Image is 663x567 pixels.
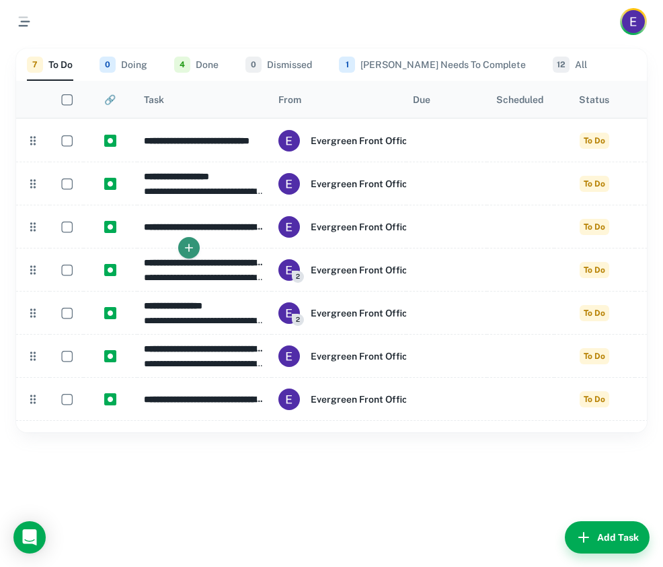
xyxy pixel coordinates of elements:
button: Account button [620,8,647,35]
img: ACg8ocKEnd85GMpc7C0H8eBAdxUFF5FG9_b1NjbhyUUEuV6RlVZoOA=s96-c [278,130,300,152]
span: 7 [27,57,43,73]
h6: Evergreen Front Office [311,349,413,364]
span: 4 [174,57,190,73]
img: ACg8ocKEnd85GMpc7C0H8eBAdxUFF5FG9_b1NjbhyUUEuV6RlVZoOA=s96-c [278,345,300,367]
div: Evergreen Front Office [278,345,413,367]
img: ACg8ocKEnd85GMpc7C0H8eBAdxUFF5FG9_b1NjbhyUUEuV6RlVZoOA=s96-c [278,216,300,238]
span: 1 [339,57,355,73]
img: https://app.briefmatic.com/assets/integrations/manual.png [104,350,116,362]
button: Doing [100,48,147,81]
div: 🔗 [104,94,116,105]
span: 2 [292,314,304,326]
span: To Do [580,305,609,321]
img: ACg8ocKEnd85GMpc7C0H8eBAdxUFF5FG9_b1NjbhyUUEuV6RlVZoOA=s96-c [278,389,300,410]
h6: Evergreen Front Office [311,220,413,234]
div: From [278,94,301,105]
img: ACg8ocKEnd85GMpc7C0H8eBAdxUFF5FG9_b1NjbhyUUEuV6RlVZoOA=s96-c [278,173,300,195]
img: ACg8ocKEnd85GMpc7C0H8eBAdxUFF5FG9_b1NjbhyUUEuV6RlVZoOA=s96-c [278,302,300,324]
span: To Do [580,262,609,278]
img: ACg8ocKEnd85GMpc7C0H8eBAdxUFF5FG9_b1NjbhyUUEuV6RlVZoOA=s96-c [278,259,300,281]
div: Evergreen Front Office [278,389,413,410]
div: Status [579,94,609,105]
h6: Evergreen Front Office [311,306,413,321]
h6: Evergreen Front Office [311,176,413,191]
button: Add Task [565,521,650,554]
img: https://app.briefmatic.com/assets/integrations/manual.png [104,264,116,276]
span: 12 [553,57,570,73]
div: Evergreen Front Office [278,302,413,324]
h6: Evergreen Front Office [311,392,413,407]
img: Evergreen Front Office [622,10,645,33]
img: https://app.briefmatic.com/assets/integrations/manual.png [104,393,116,405]
span: 2 [292,271,304,283]
span: To Do [580,133,609,149]
button: Dismissed [245,48,312,81]
span: 0 [100,57,116,73]
div: Evergreen Front Office [278,173,413,195]
span: To Do [580,391,609,407]
button: To Do [27,48,73,81]
span: 0 [245,57,262,73]
div: Due [413,94,430,105]
button: [PERSON_NAME] Needs To Complete [339,48,526,81]
img: https://app.briefmatic.com/assets/integrations/manual.png [104,307,116,319]
span: To Do [580,219,609,235]
div: Task [144,94,164,105]
div: Evergreen Front Office [278,216,413,238]
button: All [553,48,587,81]
div: Evergreen Front Office [278,130,413,152]
img: https://app.briefmatic.com/assets/integrations/manual.png [104,221,116,233]
div: Evergreen Front Office [278,259,413,281]
button: Done [174,48,219,81]
div: Load Chat [13,521,46,554]
span: To Do [580,348,609,364]
span: To Do [580,176,609,192]
h6: Evergreen Front Office [311,263,413,277]
h6: Evergreen Front Office [311,133,413,148]
img: https://app.briefmatic.com/assets/integrations/manual.png [104,178,116,190]
div: Scheduled [496,94,543,105]
img: https://app.briefmatic.com/assets/integrations/manual.png [104,135,116,147]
